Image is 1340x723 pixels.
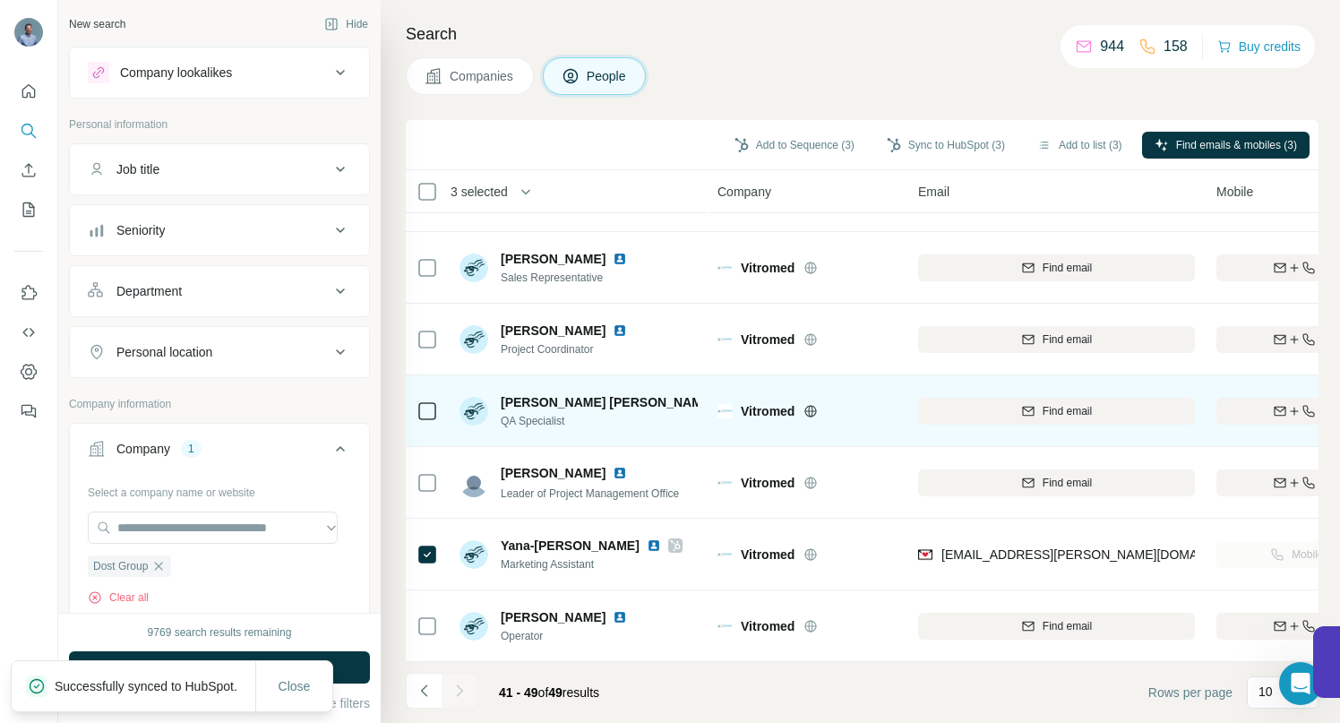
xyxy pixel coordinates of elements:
[741,474,795,492] span: Vitromed
[70,148,369,191] button: Job title
[501,322,606,340] span: [PERSON_NAME]
[148,624,292,641] div: 9769 search results remaining
[587,67,628,85] span: People
[187,658,252,676] span: Run search
[70,270,369,313] button: Department
[1025,132,1135,159] button: Add to list (3)
[874,132,1018,159] button: Sync to HubSpot (3)
[460,254,488,282] img: Avatar
[1217,34,1301,59] button: Buy credits
[741,617,795,635] span: Vitromed
[1148,684,1233,701] span: Rows per page
[116,343,212,361] div: Personal location
[918,183,949,201] span: Email
[501,252,606,266] span: [PERSON_NAME]
[1164,36,1188,57] p: 158
[501,393,715,411] span: [PERSON_NAME] [PERSON_NAME]
[501,608,606,626] span: [PERSON_NAME]
[14,316,43,349] button: Use Surfe API
[918,398,1195,425] button: Find email
[181,441,202,457] div: 1
[88,478,351,501] div: Select a company name or website
[717,332,732,347] img: Logo of Vitromed
[941,547,1257,562] span: [EMAIL_ADDRESS][PERSON_NAME][DOMAIN_NAME]
[613,252,627,266] img: LinkedIn logo
[14,277,43,309] button: Use Surfe on LinkedIn
[717,404,732,418] img: Logo of Vitromed
[717,547,732,562] img: Logo of Vitromed
[613,323,627,338] img: LinkedIn logo
[717,476,732,490] img: Logo of Vitromed
[14,395,43,427] button: Feedback
[116,440,170,458] div: Company
[14,154,43,186] button: Enrich CSV
[14,18,43,47] img: Avatar
[1043,618,1092,634] span: Find email
[70,209,369,252] button: Seniority
[116,282,182,300] div: Department
[14,75,43,108] button: Quick start
[14,115,43,147] button: Search
[538,685,549,700] span: of
[1043,403,1092,419] span: Find email
[406,22,1319,47] h4: Search
[918,613,1195,640] button: Find email
[741,259,795,277] span: Vitromed
[406,673,442,709] button: Navigate to previous page
[93,558,148,574] span: Dost Group
[613,610,627,624] img: LinkedIn logo
[918,326,1195,353] button: Find email
[1176,137,1297,153] span: Find emails & mobiles (3)
[460,540,488,569] img: Avatar
[460,612,488,641] img: Avatar
[741,331,795,349] span: Vitromed
[450,67,515,85] span: Companies
[501,628,634,644] span: Operator
[279,677,311,695] span: Close
[14,194,43,226] button: My lists
[460,469,488,497] img: Avatar
[1279,662,1322,705] iframe: Intercom live chat
[1043,475,1092,491] span: Find email
[460,325,488,354] img: Avatar
[741,402,795,420] span: Vitromed
[1043,331,1092,348] span: Find email
[55,677,252,695] p: Successfully synced to HubSpot.
[722,132,867,159] button: Add to Sequence (3)
[717,619,732,633] img: Logo of Vitromed
[69,116,370,133] p: Personal information
[501,341,634,357] span: Project Coordinator
[88,590,149,606] button: Clear all
[120,64,232,82] div: Company lookalikes
[647,538,661,553] img: LinkedIn logo
[501,487,679,500] span: Leader of Project Management Office
[501,537,640,555] span: Yana-[PERSON_NAME]
[548,685,563,700] span: 49
[918,546,932,564] img: provider findymail logo
[14,356,43,388] button: Dashboard
[70,51,369,94] button: Company lookalikes
[918,469,1195,496] button: Find email
[1043,260,1092,276] span: Find email
[501,270,634,286] span: Sales Representative
[501,413,698,429] span: QA Specialist
[1258,683,1273,701] p: 10
[312,11,381,38] button: Hide
[69,396,370,412] p: Company information
[116,160,159,178] div: Job title
[69,16,125,32] div: New search
[1216,183,1253,201] span: Mobile
[70,331,369,374] button: Personal location
[499,685,538,700] span: 41 - 49
[69,651,370,684] button: Run search
[501,556,683,572] span: Marketing Assistant
[266,670,323,702] button: Close
[918,254,1195,281] button: Find email
[501,464,606,482] span: [PERSON_NAME]
[717,261,732,275] img: Logo of Vitromed
[116,221,165,239] div: Seniority
[613,466,627,480] img: LinkedIn logo
[717,183,771,201] span: Company
[1100,36,1124,57] p: 944
[499,685,599,700] span: results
